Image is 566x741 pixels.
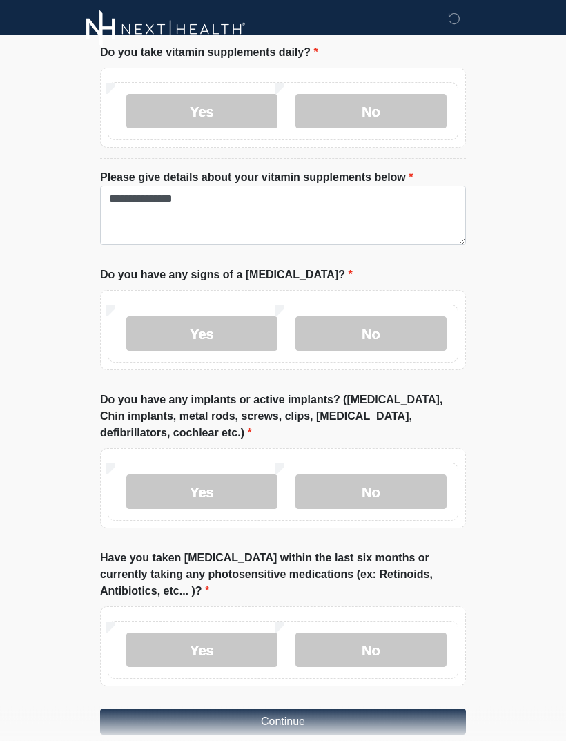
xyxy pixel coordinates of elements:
[86,10,246,48] img: Next-Health Logo
[100,170,413,186] label: Please give details about your vitamin supplements below
[295,633,447,668] label: No
[295,95,447,129] label: No
[126,317,277,352] label: Yes
[295,475,447,510] label: No
[100,392,466,442] label: Do you have any implants or active implants? ([MEDICAL_DATA], Chin implants, metal rods, screws, ...
[126,475,277,510] label: Yes
[295,317,447,352] label: No
[126,633,277,668] label: Yes
[126,95,277,129] label: Yes
[100,267,353,284] label: Do you have any signs of a [MEDICAL_DATA]?
[100,709,466,735] button: Continue
[100,550,466,600] label: Have you taken [MEDICAL_DATA] within the last six months or currently taking any photosensitive m...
